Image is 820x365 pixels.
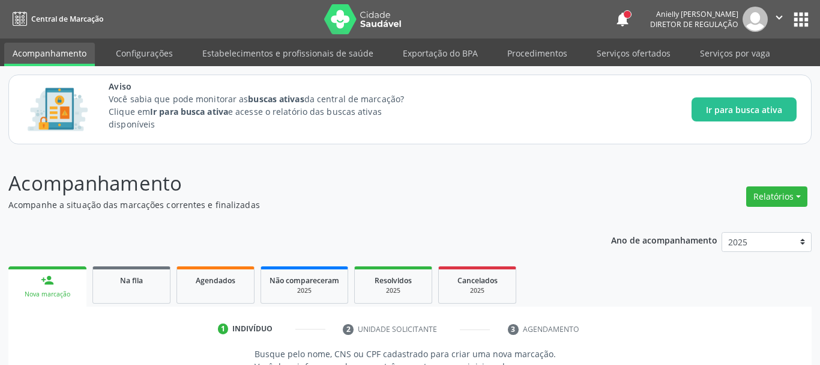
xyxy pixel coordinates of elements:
[650,19,738,29] span: Diretor de regulação
[248,93,304,105] strong: buscas ativas
[363,286,423,295] div: 2025
[4,43,95,66] a: Acompanhamento
[706,103,782,116] span: Ir para busca ativa
[17,290,78,299] div: Nova marcação
[150,106,228,117] strong: Ir para busca ativa
[375,275,412,286] span: Resolvidos
[194,43,382,64] a: Estabelecimentos e profissionais de saúde
[692,97,797,121] button: Ir para busca ativa
[588,43,679,64] a: Serviços ofertados
[768,7,791,32] button: 
[23,82,92,136] img: Imagem de CalloutCard
[692,43,779,64] a: Serviços por vaga
[457,275,498,286] span: Cancelados
[107,43,181,64] a: Configurações
[791,9,812,30] button: apps
[270,275,339,286] span: Não compareceram
[394,43,486,64] a: Exportação do BPA
[611,232,717,247] p: Ano de acompanhamento
[8,9,103,29] a: Central de Marcação
[270,286,339,295] div: 2025
[614,11,631,28] button: notifications
[109,93,426,130] p: Você sabia que pode monitorar as da central de marcação? Clique em e acesse o relatório das busca...
[120,275,143,286] span: Na fila
[8,198,571,211] p: Acompanhe a situação das marcações correntes e finalizadas
[447,286,507,295] div: 2025
[746,186,807,207] button: Relatórios
[41,274,54,287] div: person_add
[232,324,273,334] div: Indivíduo
[499,43,576,64] a: Procedimentos
[773,11,786,24] i: 
[743,7,768,32] img: img
[8,168,571,198] p: Acompanhamento
[196,275,235,286] span: Agendados
[650,9,738,19] div: Anielly [PERSON_NAME]
[109,80,426,93] span: Aviso
[31,14,103,24] span: Central de Marcação
[218,324,229,334] div: 1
